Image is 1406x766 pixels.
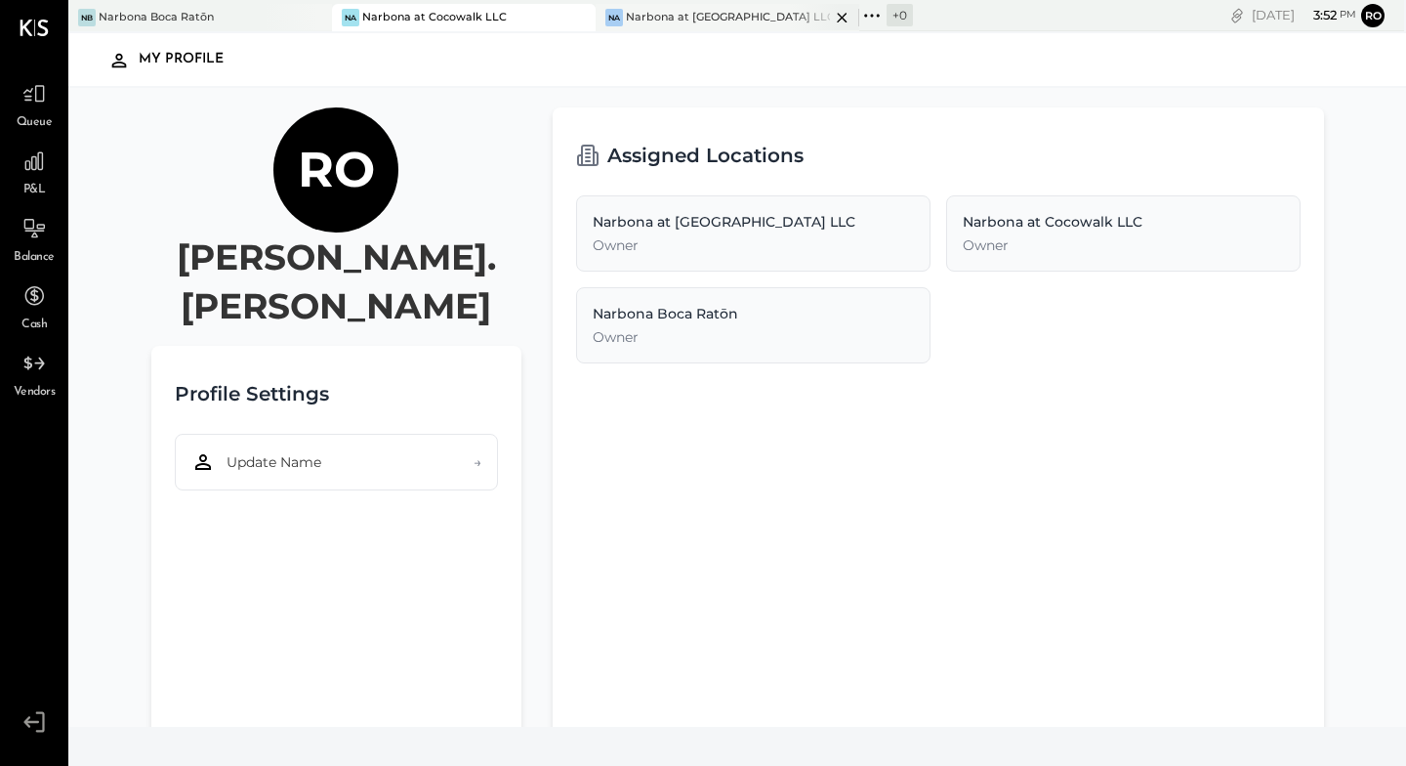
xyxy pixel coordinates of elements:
[1,75,67,132] a: Queue
[593,235,914,255] div: Owner
[1227,5,1247,25] div: copy link
[605,9,623,26] div: Na
[175,434,498,490] button: Update Name→
[474,452,481,472] span: →
[78,9,96,26] div: NB
[1252,6,1356,24] div: [DATE]
[593,212,914,232] div: Narbona at [GEOGRAPHIC_DATA] LLC
[17,114,53,132] span: Queue
[298,140,375,200] h1: ro
[593,327,914,347] div: Owner
[1298,6,1337,24] span: 3 : 52
[593,304,914,323] div: Narbona Boca Ratōn
[14,384,56,402] span: Vendors
[23,182,46,199] span: P&L
[1361,4,1385,27] button: ro
[139,44,243,75] div: My Profile
[963,235,1284,255] div: Owner
[1,277,67,334] a: Cash
[887,4,913,26] div: + 0
[14,249,55,267] span: Balance
[1340,8,1356,21] span: pm
[175,369,329,418] h2: Profile Settings
[342,9,359,26] div: Na
[99,10,214,25] div: Narbona Boca Ratōn
[1,210,67,267] a: Balance
[1,143,67,199] a: P&L
[607,131,804,180] h2: Assigned Locations
[362,10,507,25] div: Narbona at Cocowalk LLC
[227,452,321,472] span: Update Name
[1,345,67,402] a: Vendors
[151,233,521,330] h2: [PERSON_NAME].[PERSON_NAME]
[626,10,830,25] div: Narbona at [GEOGRAPHIC_DATA] LLC
[21,317,47,334] span: Cash
[963,212,1284,232] div: Narbona at Cocowalk LLC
